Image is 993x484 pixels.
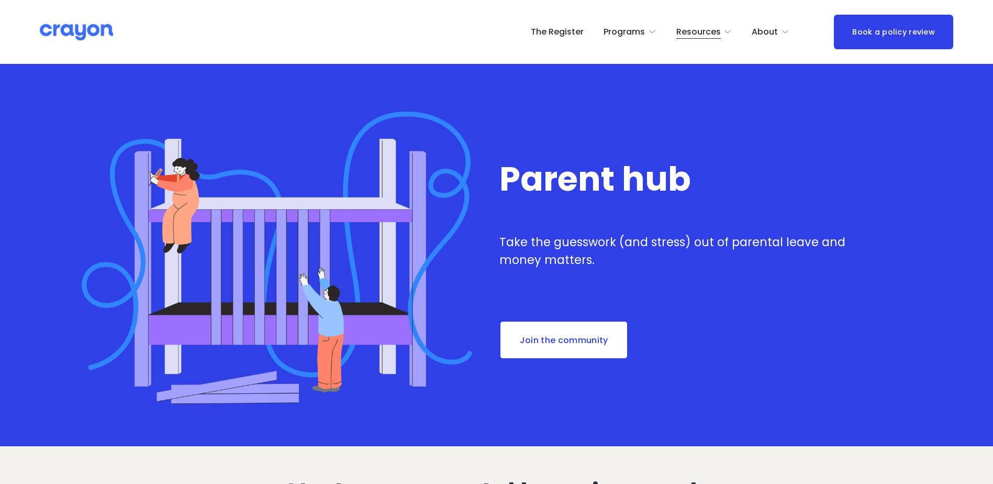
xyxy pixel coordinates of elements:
[499,161,854,197] h1: Parent hub
[752,24,789,40] a: folder dropdown
[834,15,953,49] a: Book a policy review
[752,25,778,40] span: About
[499,234,854,269] p: Take the guesswork (and stress) out of parental leave and money matters.
[676,25,721,40] span: Resources
[499,321,628,359] a: Join the community
[604,24,656,40] a: folder dropdown
[604,25,645,40] span: Programs
[531,24,584,40] a: The Register
[40,23,113,41] img: Crayon
[676,24,732,40] a: folder dropdown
